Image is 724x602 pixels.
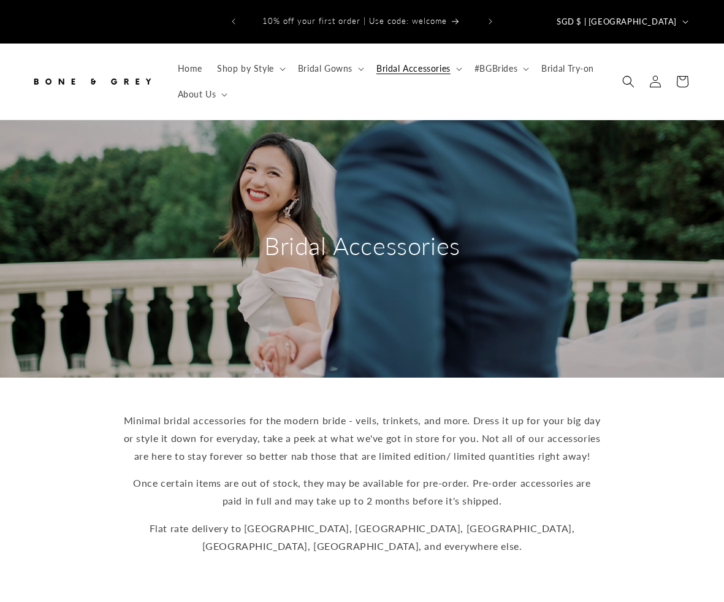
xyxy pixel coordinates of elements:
button: Next announcement [477,10,504,33]
span: Bridal Try-on [541,63,594,74]
span: Home [178,63,202,74]
summary: #BGBrides [467,56,534,82]
button: SGD $ | [GEOGRAPHIC_DATA] [549,10,693,33]
h2: Bridal Accessories [246,230,479,262]
summary: Shop by Style [210,56,291,82]
span: Shop by Style [217,63,274,74]
span: 10% off your first order | Use code: welcome [262,16,447,26]
a: Bridal Try-on [534,56,601,82]
span: Bridal Gowns [298,63,352,74]
p: Minimal bridal accessories for the modern bride - veils, trinkets, and more. Dress it up for your... [123,412,601,465]
summary: Search [615,68,642,95]
a: Bone and Grey Bridal [26,63,158,99]
span: Bridal Accessories [376,63,451,74]
span: About Us [178,89,216,100]
p: Once certain items are out of stock, they may be available for pre-order. Pre-order accessories a... [123,474,601,510]
span: SGD $ | [GEOGRAPHIC_DATA] [557,16,677,28]
span: #BGBrides [474,63,517,74]
button: Previous announcement [220,10,247,33]
summary: Bridal Gowns [291,56,369,82]
a: Home [170,56,210,82]
img: Bone and Grey Bridal [31,68,153,95]
summary: About Us [170,82,233,107]
p: Flat rate delivery to [GEOGRAPHIC_DATA], [GEOGRAPHIC_DATA], [GEOGRAPHIC_DATA], [GEOGRAPHIC_DATA],... [123,520,601,555]
summary: Bridal Accessories [369,56,467,82]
